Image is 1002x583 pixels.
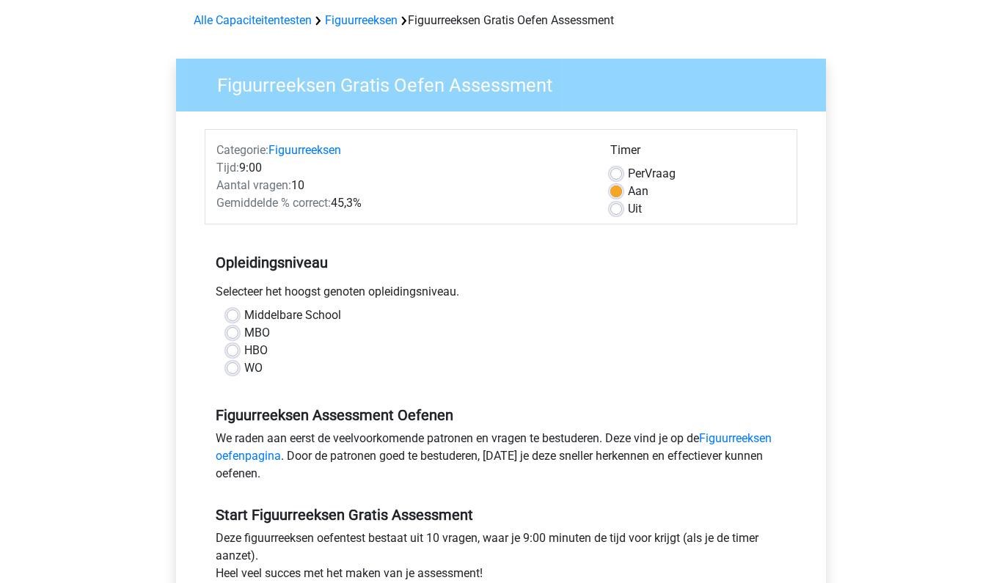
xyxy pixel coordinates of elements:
[244,307,341,324] label: Middelbare School
[205,194,599,212] div: 45,3%
[325,13,398,27] a: Figuurreeksen
[216,178,291,192] span: Aantal vragen:
[244,359,263,377] label: WO
[610,142,786,165] div: Timer
[205,430,797,488] div: We raden aan eerst de veelvoorkomende patronen en vragen te bestuderen. Deze vind je op de . Door...
[628,200,642,218] label: Uit
[205,177,599,194] div: 10
[216,196,331,210] span: Gemiddelde % correct:
[216,406,786,424] h5: Figuurreeksen Assessment Oefenen
[188,12,814,29] div: Figuurreeksen Gratis Oefen Assessment
[200,68,815,97] h3: Figuurreeksen Gratis Oefen Assessment
[216,506,786,524] h5: Start Figuurreeksen Gratis Assessment
[268,143,341,157] a: Figuurreeksen
[244,324,270,342] label: MBO
[628,166,645,180] span: Per
[216,161,239,175] span: Tijd:
[628,165,676,183] label: Vraag
[216,248,786,277] h5: Opleidingsniveau
[194,13,312,27] a: Alle Capaciteitentesten
[216,143,268,157] span: Categorie:
[244,342,268,359] label: HBO
[205,283,797,307] div: Selecteer het hoogst genoten opleidingsniveau.
[628,183,648,200] label: Aan
[205,159,599,177] div: 9:00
